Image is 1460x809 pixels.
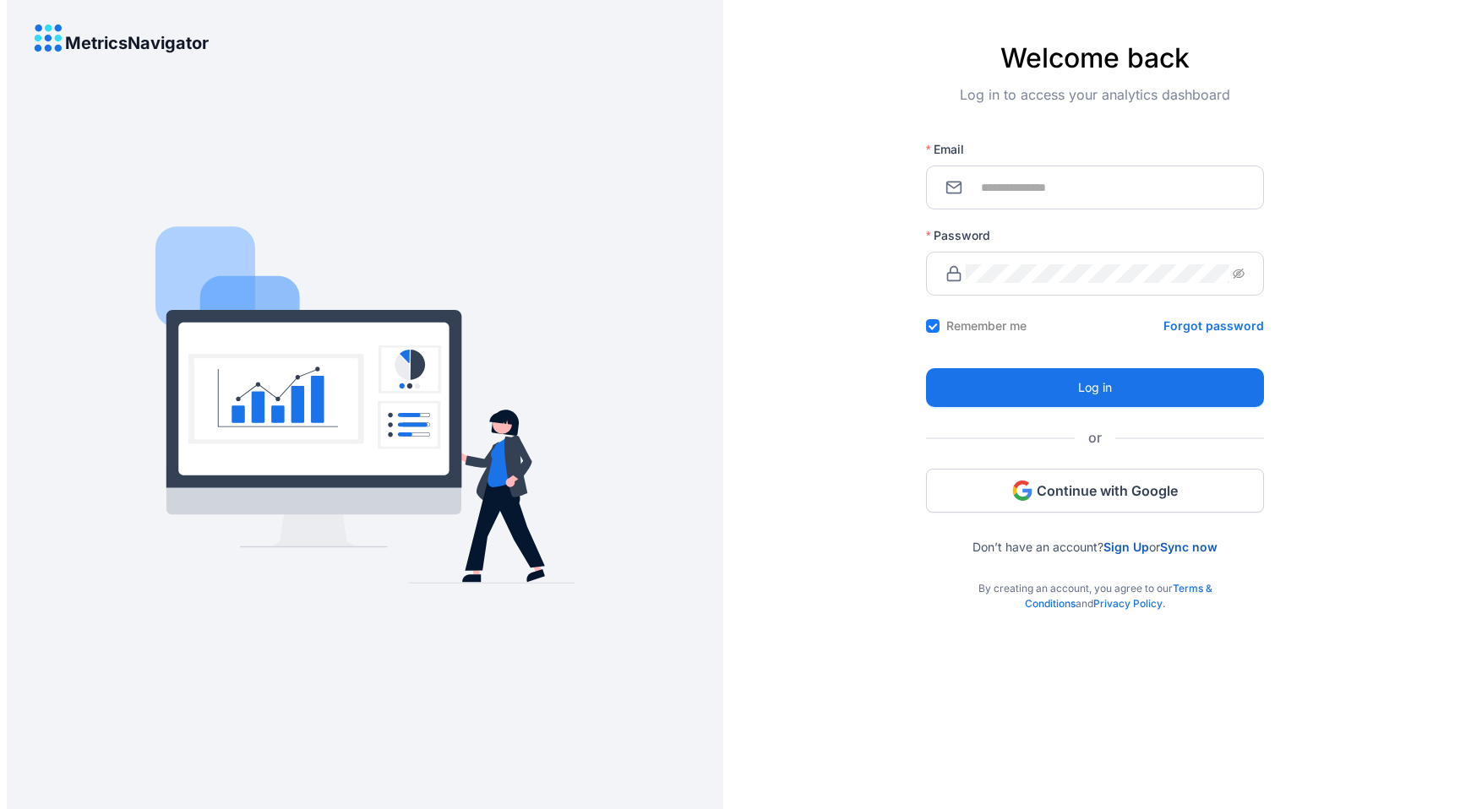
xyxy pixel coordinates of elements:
button: Log in [926,368,1264,407]
span: Log in [1078,378,1112,397]
a: Sign Up [1103,540,1149,554]
h4: Welcome back [926,42,1264,74]
button: Continue with Google [926,469,1264,513]
a: Privacy Policy [1093,597,1163,610]
div: By creating an account, you agree to our and . [926,554,1264,611]
label: Email [926,141,976,158]
div: Don’t have an account? or [926,513,1264,554]
a: Sync now [1160,540,1218,554]
span: eye-invisible [1233,268,1245,280]
a: Forgot password [1163,318,1264,334]
h4: MetricsNavigator [65,34,209,52]
span: Remember me [940,318,1033,334]
div: Log in to access your analytics dashboard [926,84,1264,132]
span: or [1075,427,1115,448]
input: Password [966,264,1229,283]
label: Password [926,227,1002,244]
input: Email [966,178,1245,197]
span: Continue with Google [1037,481,1178,500]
